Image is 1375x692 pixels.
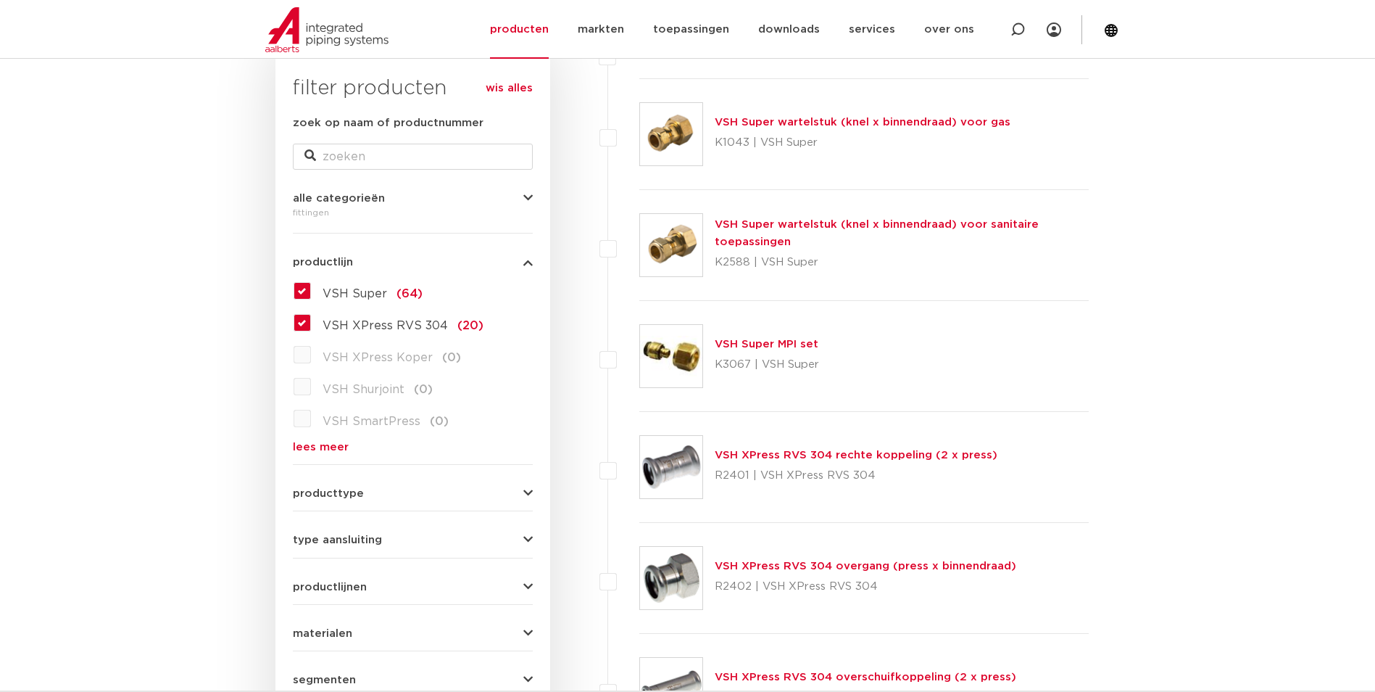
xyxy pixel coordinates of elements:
[430,416,449,427] span: (0)
[293,204,533,221] div: fittingen
[293,257,533,268] button: productlijn
[715,251,1089,274] p: K2588 | VSH Super
[293,193,533,204] button: alle categorieën
[293,488,364,499] span: producttype
[293,115,483,132] label: zoek op naam of productnummer
[323,288,387,300] span: VSH Super
[457,320,483,331] span: (20)
[293,74,533,103] h3: filter producten
[323,320,448,331] span: VSH XPress RVS 304
[293,582,367,593] span: productlijnen
[715,561,1016,572] a: VSH XPress RVS 304 overgang (press x binnendraad)
[293,535,533,545] button: type aansluiting
[293,675,533,685] button: segmenten
[293,257,353,268] span: productlijn
[323,384,404,395] span: VSH Shurjoint
[715,339,818,350] a: VSH Super MPI set
[715,672,1016,683] a: VSH XPress RVS 304 overschuifkoppeling (2 x press)
[293,628,352,639] span: materialen
[293,193,385,204] span: alle categorieën
[715,353,819,376] p: K3067 | VSH Super
[293,582,533,593] button: productlijnen
[293,442,533,453] a: lees meer
[323,416,420,427] span: VSH SmartPress
[323,352,433,363] span: VSH XPress Koper
[293,675,356,685] span: segmenten
[396,288,423,300] span: (64)
[293,144,533,170] input: zoeken
[640,325,702,387] img: Thumbnail for VSH Super MPI set
[640,547,702,609] img: Thumbnail for VSH XPress RVS 304 overgang (press x binnendraad)
[293,628,533,639] button: materialen
[715,117,1010,128] a: VSH Super wartelstuk (knel x binnendraad) voor gas
[293,488,533,499] button: producttype
[640,436,702,498] img: Thumbnail for VSH XPress RVS 304 rechte koppeling (2 x press)
[414,384,433,395] span: (0)
[293,535,382,545] span: type aansluiting
[640,214,702,276] img: Thumbnail for VSH Super wartelstuk (knel x binnendraad) voor sanitaire toepassingen
[715,575,1016,598] p: R2402 | VSH XPress RVS 304
[715,450,997,461] a: VSH XPress RVS 304 rechte koppeling (2 x press)
[715,464,997,487] p: R2401 | VSH XPress RVS 304
[640,103,702,165] img: Thumbnail for VSH Super wartelstuk (knel x binnendraad) voor gas
[486,80,533,97] a: wis alles
[715,131,1010,155] p: K1043 | VSH Super
[442,352,461,363] span: (0)
[715,219,1039,247] a: VSH Super wartelstuk (knel x binnendraad) voor sanitaire toepassingen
